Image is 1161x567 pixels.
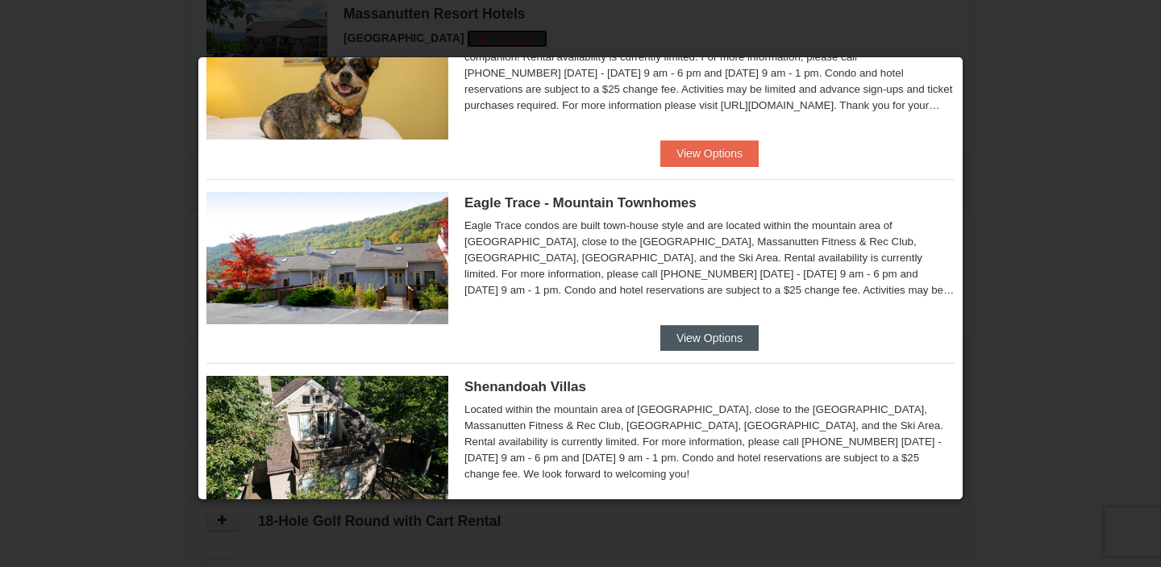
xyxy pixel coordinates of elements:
img: 27428181-5-81c892a3.jpg [206,7,448,140]
span: Eagle Trace - Mountain Townhomes [464,195,697,211]
button: View Options [660,140,759,166]
img: 19218983-1-9b289e55.jpg [206,192,448,324]
div: Start wagging your tails because Massanutten Dog Hotel is the place to stay with your canine trav... [464,33,955,114]
div: Eagle Trace condos are built town-house style and are located within the mountain area of [GEOGRA... [464,218,955,298]
img: 19219019-2-e70bf45f.jpg [206,376,448,508]
div: Located within the mountain area of [GEOGRAPHIC_DATA], close to the [GEOGRAPHIC_DATA], Massanutte... [464,402,955,482]
button: View Options [660,325,759,351]
span: Shenandoah Villas [464,379,586,394]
